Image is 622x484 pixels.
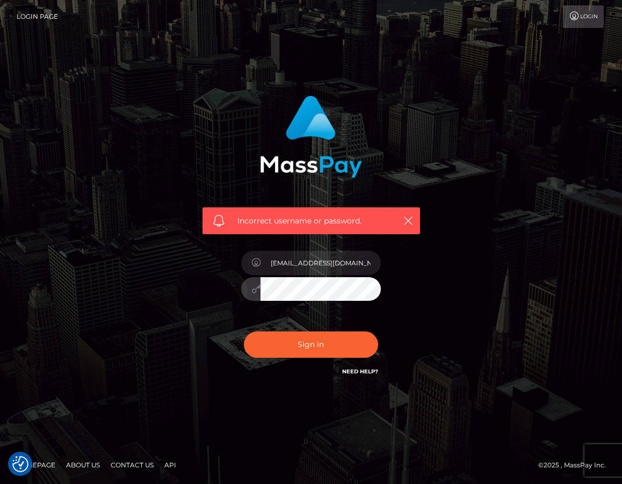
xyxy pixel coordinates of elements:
a: Homepage [12,457,60,473]
a: API [160,457,180,473]
a: Login [563,5,604,28]
button: Sign in [244,331,378,358]
img: MassPay Login [260,96,362,178]
img: Revisit consent button [12,456,28,472]
a: Login Page [17,5,58,28]
a: Contact Us [106,457,158,473]
a: Need Help? [342,368,378,375]
a: About Us [62,457,104,473]
input: Username... [261,251,381,275]
div: © 2025 , MassPay Inc. [538,459,614,471]
span: Incorrect username or password. [237,215,390,227]
button: Consent Preferences [12,456,28,472]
